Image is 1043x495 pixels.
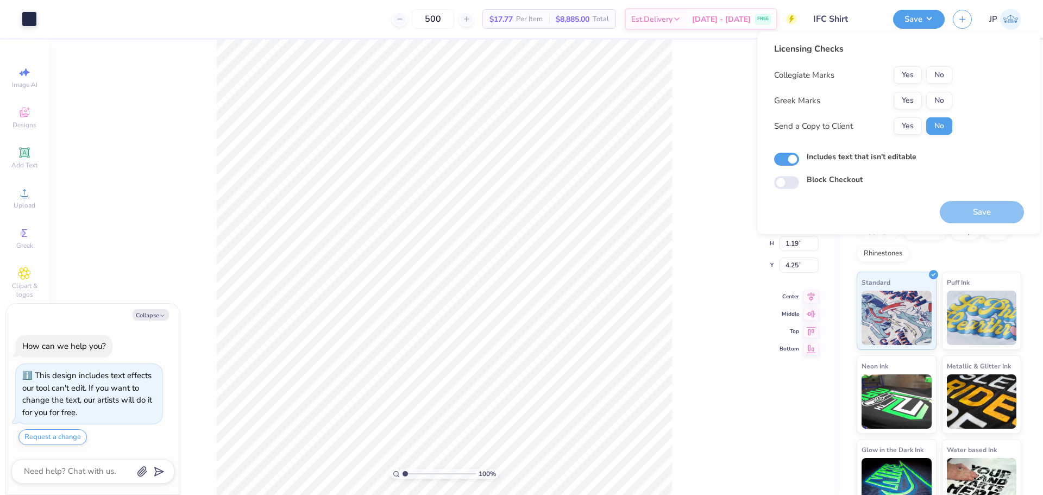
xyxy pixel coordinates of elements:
[780,310,799,318] span: Middle
[133,309,169,321] button: Collapse
[516,14,543,25] span: Per Item
[807,174,863,185] label: Block Checkout
[757,15,769,23] span: FREE
[780,345,799,353] span: Bottom
[947,374,1017,429] img: Metallic & Glitter Ink
[894,66,922,84] button: Yes
[780,328,799,335] span: Top
[774,120,853,133] div: Send a Copy to Client
[947,277,970,288] span: Puff Ink
[556,14,589,25] span: $8,885.00
[807,151,916,162] label: Includes text that isn't editable
[989,9,1021,30] a: JP
[12,80,37,89] span: Image AI
[14,201,35,210] span: Upload
[593,14,609,25] span: Total
[774,95,820,107] div: Greek Marks
[947,360,1011,372] span: Metallic & Glitter Ink
[12,121,36,129] span: Designs
[947,444,997,455] span: Water based Ink
[894,117,922,135] button: Yes
[805,8,885,30] input: Untitled Design
[926,117,952,135] button: No
[894,92,922,109] button: Yes
[862,291,932,345] img: Standard
[1000,9,1021,30] img: John Paul Torres
[926,92,952,109] button: No
[989,13,997,26] span: JP
[893,10,945,29] button: Save
[862,277,890,288] span: Standard
[489,14,513,25] span: $17.77
[5,281,43,299] span: Clipart & logos
[862,360,888,372] span: Neon Ink
[862,374,932,429] img: Neon Ink
[22,370,152,418] div: This design includes text effects our tool can't edit. If you want to change the text, our artist...
[774,69,834,82] div: Collegiate Marks
[22,341,106,352] div: How can we help you?
[16,241,33,250] span: Greek
[412,9,454,29] input: – –
[692,14,751,25] span: [DATE] - [DATE]
[18,429,87,445] button: Request a change
[947,291,1017,345] img: Puff Ink
[479,469,496,479] span: 100 %
[926,66,952,84] button: No
[857,246,909,262] div: Rhinestones
[780,293,799,300] span: Center
[631,14,673,25] span: Est. Delivery
[774,42,952,55] div: Licensing Checks
[862,444,923,455] span: Glow in the Dark Ink
[11,161,37,170] span: Add Text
